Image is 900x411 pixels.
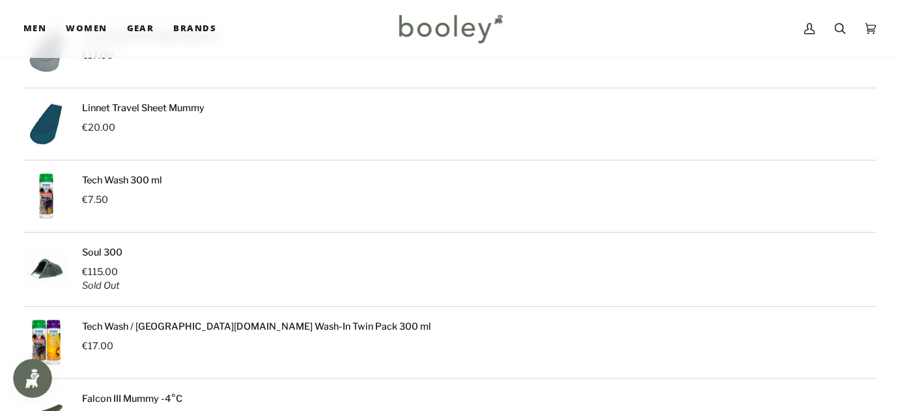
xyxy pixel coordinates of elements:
iframe: Button to open loyalty program pop-up [13,359,52,398]
a: Tech Wash / [GEOGRAPHIC_DATA][DOMAIN_NAME] Wash-In Twin Pack 300 ml [82,321,431,332]
a: Tech Wash 300 ml [82,174,162,186]
a: Soul 300 [82,246,122,258]
a: Falcon III Mummy -4°C [82,393,182,404]
span: €20.00 [82,122,115,133]
a: Linnet Travel Sheet Mummy [82,102,204,114]
span: Women [66,22,107,35]
span: €17.00 [82,49,113,61]
img: Nikwax Tech Wash 300ml - Booley Galway [23,174,69,219]
img: Booley [393,10,507,47]
img: Nikwax Tech Wash / TX.Direct Wash-In Twin Pack 300ml - Booley Galway [23,320,69,365]
span: Gear [127,22,154,35]
img: Easy Camp Linnet Travel Sheet Mummy Blue - Booley Galway [23,101,69,147]
span: Brands [173,22,216,35]
span: €17.00 [82,340,113,352]
img: Vango Soul 300 - Booley Galway [23,246,69,293]
span: €115.00 [82,266,118,278]
span: Men [23,22,46,35]
em: Sold Out [82,280,120,291]
span: €7.50 [82,194,108,205]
